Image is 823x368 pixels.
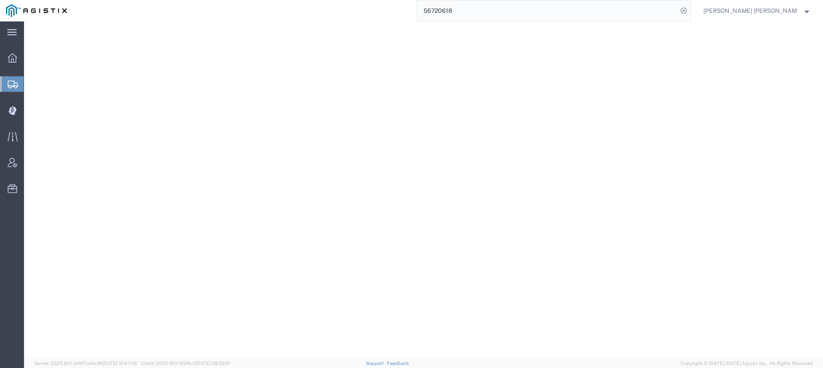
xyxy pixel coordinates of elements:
a: Feedback [387,361,409,366]
iframe: FS Legacy Container [24,21,823,359]
span: Kayte Bray Dogali [703,6,797,15]
button: [PERSON_NAME] [PERSON_NAME] [703,6,811,16]
a: Support [366,361,387,366]
span: Copyright © [DATE]-[DATE] Agistix Inc., All Rights Reserved [681,360,813,367]
span: Server: 2025.19.0-d447cefac8f [34,361,137,366]
span: [DATE] 10:47:06 [102,361,137,366]
span: [DATE] 09:39:01 [195,361,230,366]
img: logo [6,4,67,17]
span: Client: 2025.19.0-129fbcf [141,361,230,366]
input: Search for shipment number, reference number [417,0,678,21]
